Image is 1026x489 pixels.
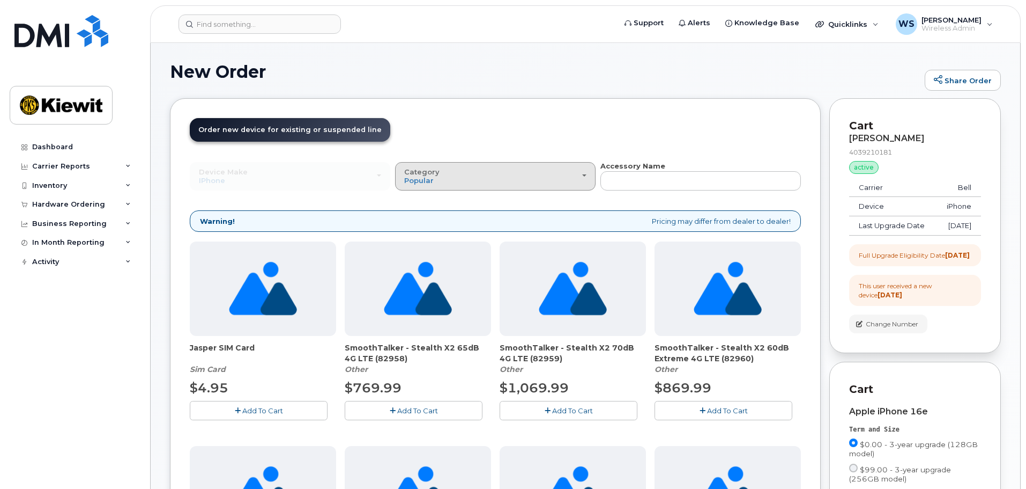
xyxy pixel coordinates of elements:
span: Add To Cart [397,406,438,415]
span: Change Number [866,319,918,329]
span: $869.99 [655,380,711,396]
img: no_image_found-2caef05468ed5679b831cfe6fc140e25e0c280774317ffc20a367ab7fd17291e.png [384,242,452,336]
span: Add To Cart [707,406,748,415]
button: Add To Cart [500,401,637,420]
strong: [DATE] [878,291,902,299]
span: Add To Cart [242,406,283,415]
em: Other [655,364,678,374]
span: Popular [404,176,434,185]
h1: New Order [170,62,919,81]
td: Bell [936,178,981,198]
div: This user received a new device [859,281,971,300]
button: Add To Cart [655,401,792,420]
div: SmoothTalker - Stealth X2 70dB 4G LTE (82959) [500,342,646,375]
p: Cart [849,382,981,397]
span: $4.95 [190,380,228,396]
img: no_image_found-2caef05468ed5679b831cfe6fc140e25e0c280774317ffc20a367ab7fd17291e.png [694,242,762,336]
td: Device [849,197,936,216]
em: Other [500,364,523,374]
td: iPhone [936,197,981,216]
span: SmoothTalker - Stealth X2 65dB 4G LTE (82958) [345,342,491,364]
span: $0.00 - 3-year upgrade (128GB model) [849,440,978,458]
strong: [DATE] [945,251,970,259]
span: $769.99 [345,380,402,396]
td: Last Upgrade Date [849,216,936,236]
button: Add To Cart [190,401,328,420]
span: Jasper SIM Card [190,342,336,364]
input: $99.00 - 3-year upgrade (256GB model) [849,464,858,472]
div: 4039210181 [849,148,981,157]
p: Cart [849,118,981,134]
div: Full Upgrade Eligibility Date [859,251,970,260]
span: SmoothTalker - Stealth X2 70dB 4G LTE (82959) [500,342,646,364]
button: Category Popular [395,162,596,190]
input: $0.00 - 3-year upgrade (128GB model) [849,439,858,447]
img: no_image_found-2caef05468ed5679b831cfe6fc140e25e0c280774317ffc20a367ab7fd17291e.png [229,242,297,336]
button: Change Number [849,315,927,333]
div: active [849,161,879,174]
span: SmoothTalker - Stealth X2 60dB Extreme 4G LTE (82960) [655,342,801,364]
em: Other [345,364,368,374]
span: $99.00 - 3-year upgrade (256GB model) [849,465,951,483]
img: no_image_found-2caef05468ed5679b831cfe6fc140e25e0c280774317ffc20a367ab7fd17291e.png [539,242,607,336]
div: Pricing may differ from dealer to dealer! [190,210,801,232]
button: Add To Cart [345,401,482,420]
div: [PERSON_NAME] [849,134,981,143]
div: SmoothTalker - Stealth X2 60dB Extreme 4G LTE (82960) [655,342,801,375]
td: Carrier [849,178,936,198]
em: Sim Card [190,364,226,374]
div: SmoothTalker - Stealth X2 65dB 4G LTE (82958) [345,342,491,375]
a: Share Order [925,70,1001,91]
span: Add To Cart [552,406,593,415]
div: Jasper SIM Card [190,342,336,375]
span: Category [404,167,440,176]
td: [DATE] [936,216,981,236]
span: $1,069.99 [500,380,569,396]
div: Term and Size [849,425,981,434]
iframe: Messenger Launcher [979,442,1018,481]
div: Apple iPhone 16e [849,407,981,417]
strong: Warning! [200,216,235,227]
span: Order new device for existing or suspended line [198,126,382,134]
strong: Accessory Name [600,162,665,170]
